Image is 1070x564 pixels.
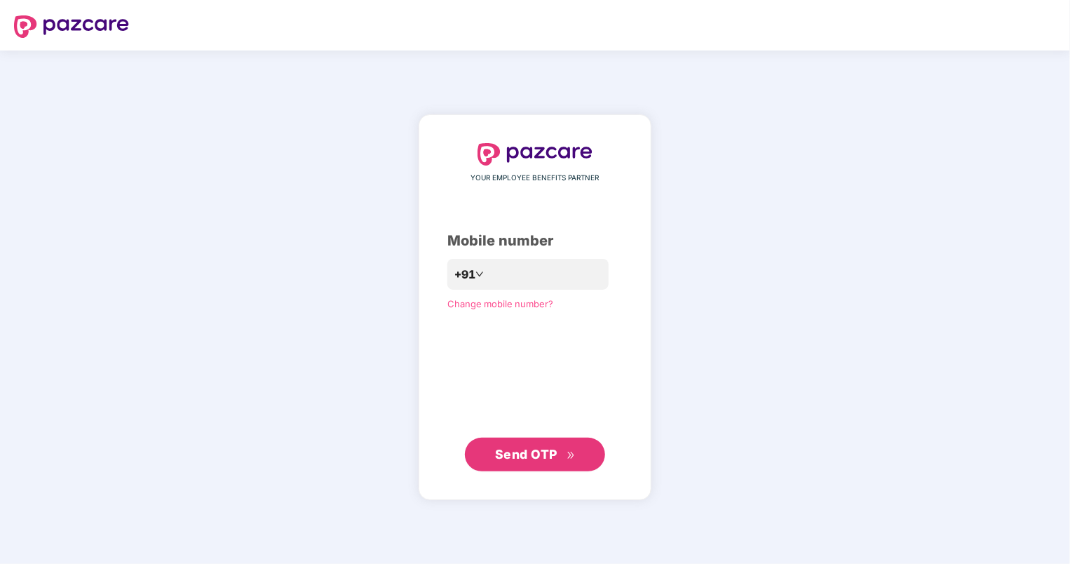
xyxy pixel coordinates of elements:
[475,270,484,278] span: down
[567,451,576,460] span: double-right
[495,447,557,462] span: Send OTP
[478,143,592,166] img: logo
[471,173,600,184] span: YOUR EMPLOYEE BENEFITS PARTNER
[447,230,623,252] div: Mobile number
[14,15,129,38] img: logo
[465,438,605,471] button: Send OTPdouble-right
[454,266,475,283] span: +91
[447,298,553,309] a: Change mobile number?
